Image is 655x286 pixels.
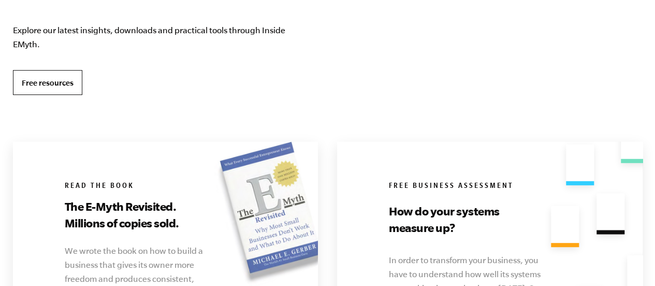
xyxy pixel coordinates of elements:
[13,23,311,51] p: Explore our latest insights, downloads and practical tools through Inside EMyth.
[389,182,584,192] h6: Free Business Assessment
[65,198,208,231] h3: The E-Myth Revisited. Millions of copies sold.
[389,203,532,236] h3: How do your systems measure up?
[603,236,655,286] iframe: Chat Widget
[13,70,82,95] a: Free resources
[65,182,259,192] h6: Read the book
